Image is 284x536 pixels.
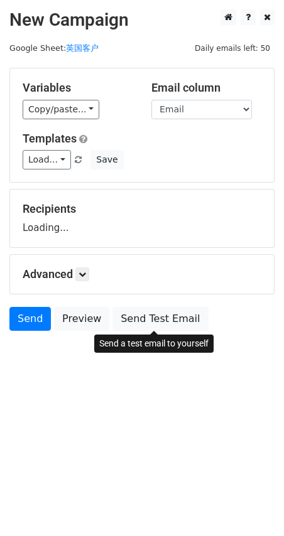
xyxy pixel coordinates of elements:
[9,43,99,53] small: Google Sheet:
[23,202,261,216] h5: Recipients
[190,43,275,53] a: Daily emails left: 50
[23,81,133,95] h5: Variables
[23,267,261,281] h5: Advanced
[90,150,123,169] button: Save
[112,307,208,331] a: Send Test Email
[23,150,71,169] a: Load...
[9,9,275,31] h2: New Campaign
[23,132,77,145] a: Templates
[23,100,99,119] a: Copy/paste...
[9,307,51,331] a: Send
[151,81,261,95] h5: Email column
[23,202,261,235] div: Loading...
[66,43,99,53] a: 英国客户
[190,41,275,55] span: Daily emails left: 50
[94,335,214,353] div: Send a test email to yourself
[54,307,109,331] a: Preview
